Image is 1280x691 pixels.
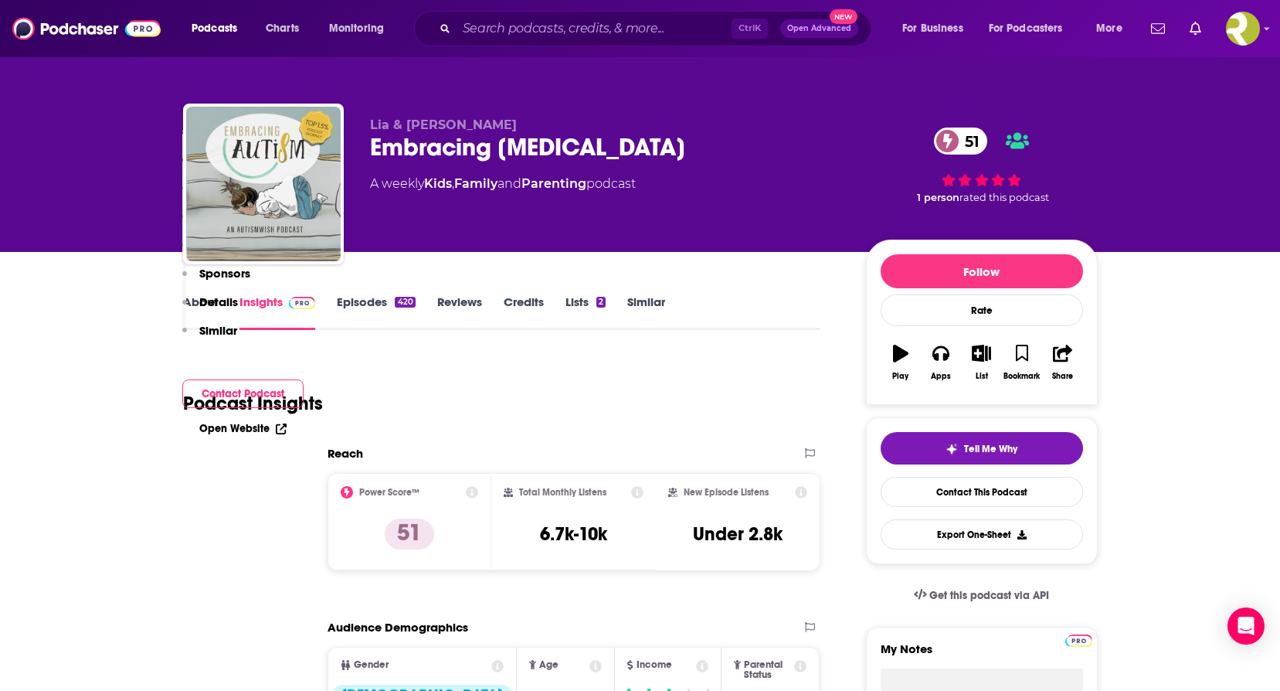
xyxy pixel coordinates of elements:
h3: Under 2.8k [693,523,783,546]
button: open menu [318,16,404,41]
img: tell me why sparkle [946,443,958,455]
div: Search podcasts, credits, & more... [429,11,886,46]
p: Details [199,294,238,309]
h2: New Episode Listens [684,487,769,498]
img: Podchaser Pro [1065,635,1092,647]
button: Share [1042,335,1082,390]
button: Show profile menu [1226,12,1260,46]
a: Parenting [521,176,586,191]
span: Podcasts [192,18,237,39]
div: Apps [931,372,951,381]
p: Similar [199,323,237,338]
div: List [976,372,988,381]
span: More [1096,18,1122,39]
div: A weekly podcast [370,175,636,193]
span: Get this podcast via API [929,589,1049,602]
button: Apps [921,335,961,390]
span: Logged in as ResoluteTulsa [1226,12,1260,46]
button: Bookmark [1002,335,1042,390]
button: Export One-Sheet [881,519,1083,550]
button: open menu [891,16,983,41]
div: 51 1 personrated this podcast [866,117,1098,213]
span: and [497,176,521,191]
h3: 6.7k-10k [540,523,607,546]
span: Tell Me Why [964,443,1017,455]
a: 51 [934,128,987,155]
span: For Podcasters [989,18,1063,39]
a: Contact This Podcast [881,477,1083,507]
button: Follow [881,254,1083,288]
a: Pro website [1065,632,1092,647]
span: Gender [354,660,389,670]
span: , [452,176,454,191]
a: Reviews [437,294,482,330]
span: Parental Status [744,660,792,680]
button: tell me why sparkleTell Me Why [881,432,1083,465]
span: 1 person [917,192,959,203]
div: Play [892,372,908,381]
span: Lia & [PERSON_NAME] [370,117,517,132]
button: Open AdvancedNew [780,19,858,38]
a: Episodes420 [337,294,415,330]
span: rated this podcast [959,192,1049,203]
button: Contact Podcast [182,380,304,408]
input: Search podcasts, credits, & more... [457,16,732,41]
button: Similar [182,323,237,352]
button: open menu [979,16,1085,41]
a: Credits [504,294,544,330]
span: Open Advanced [787,25,851,32]
button: List [961,335,1001,390]
div: Open Intercom Messenger [1227,608,1265,645]
h2: Power Score™ [359,487,419,498]
p: 51 [385,519,434,550]
a: Charts [256,16,308,41]
div: 420 [395,297,415,308]
label: My Notes [881,642,1083,669]
span: Monitoring [329,18,384,39]
span: Ctrl K [732,19,768,39]
span: 51 [949,128,987,155]
a: Lists2 [565,294,606,330]
button: Play [881,335,921,390]
h2: Total Monthly Listens [519,487,606,498]
div: 2 [596,297,606,308]
span: Income [637,660,672,670]
a: Similar [627,294,665,330]
a: Show notifications dropdown [1145,15,1171,42]
img: Podchaser - Follow, Share and Rate Podcasts [12,14,161,43]
div: Rate [881,294,1083,326]
img: User Profile [1226,12,1260,46]
a: Kids [424,176,452,191]
button: Details [182,294,238,323]
a: Family [454,176,497,191]
span: For Business [902,18,963,39]
img: Embracing Autism [186,107,341,261]
div: Bookmark [1003,372,1040,381]
span: Age [539,660,559,670]
div: Share [1052,372,1073,381]
h2: Reach [328,446,363,461]
h2: Audience Demographics [328,620,468,635]
a: Get this podcast via API [901,577,1062,614]
button: open menu [181,16,257,41]
span: Charts [266,18,299,39]
a: Show notifications dropdown [1183,15,1207,42]
a: Open Website [199,422,287,435]
span: New [830,9,857,24]
button: open menu [1085,16,1142,41]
